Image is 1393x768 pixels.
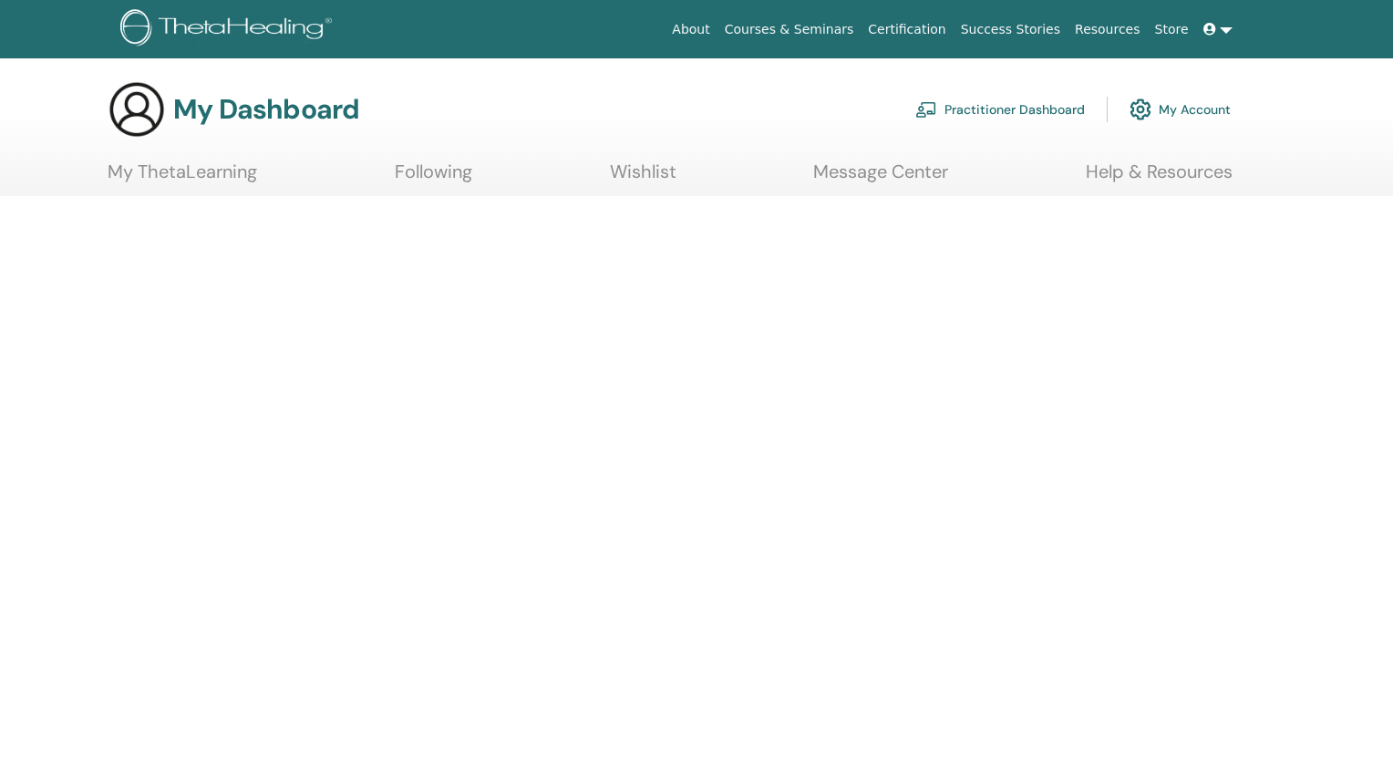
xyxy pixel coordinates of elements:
[861,13,953,47] a: Certification
[395,161,472,196] a: Following
[1130,94,1151,125] img: cog.svg
[1130,89,1231,130] a: My Account
[915,101,937,118] img: chalkboard-teacher.svg
[813,161,948,196] a: Message Center
[173,93,359,126] h3: My Dashboard
[1068,13,1148,47] a: Resources
[120,9,338,50] img: logo.png
[954,13,1068,47] a: Success Stories
[717,13,862,47] a: Courses & Seminars
[665,13,717,47] a: About
[108,80,166,139] img: generic-user-icon.jpg
[108,161,257,196] a: My ThetaLearning
[1148,13,1196,47] a: Store
[915,89,1085,130] a: Practitioner Dashboard
[1086,161,1233,196] a: Help & Resources
[610,161,676,196] a: Wishlist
